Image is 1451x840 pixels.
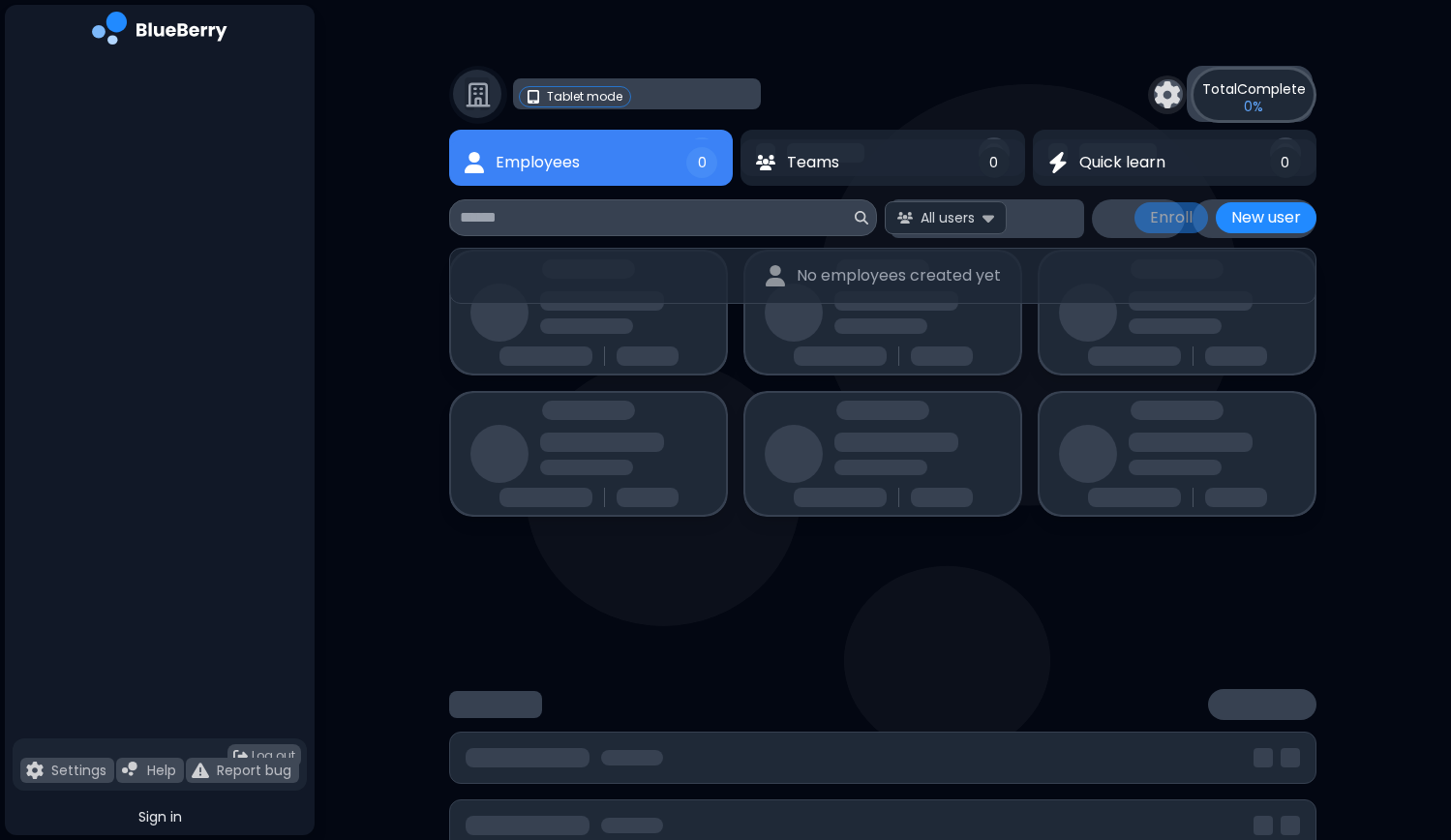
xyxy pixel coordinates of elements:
span: Sign in [138,808,182,825]
img: tablet [528,90,539,104]
p: No employees created yet [797,264,1001,287]
button: All users [885,201,1007,233]
span: Log out [252,748,295,764]
p: Help [147,762,176,779]
span: 0 [1281,154,1289,171]
img: file icon [192,762,209,779]
img: No employees [766,265,785,287]
p: 0 % [1244,98,1263,115]
span: 0 [989,154,998,171]
a: tabletTablet mode [519,86,631,107]
img: company logo [92,12,227,51]
img: Employees [465,152,484,174]
p: Settings [51,762,106,779]
p: Tablet mode [547,89,622,105]
button: EmployeesEmployees0 [449,139,733,186]
img: file icon [122,762,139,779]
span: Quick learn [1079,151,1165,174]
p: Complete [1202,80,1306,98]
img: search icon [855,211,868,225]
p: Report bug [217,762,291,779]
span: All users [921,209,975,226]
img: Quick learn [1048,152,1068,174]
img: logout [233,749,248,764]
img: expand [982,208,994,226]
img: file icon [26,762,44,779]
img: settings [1154,81,1181,108]
button: TeamsTeams0 [741,139,1024,186]
span: 0 [698,154,707,171]
img: Teams [756,155,775,170]
span: Teams [787,151,839,174]
button: New user [1216,202,1316,233]
span: Total [1202,79,1237,99]
img: All users [897,212,913,225]
button: Sign in [13,798,307,835]
button: Quick learnQuick learn0 [1033,139,1316,186]
span: Employees [496,151,580,174]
